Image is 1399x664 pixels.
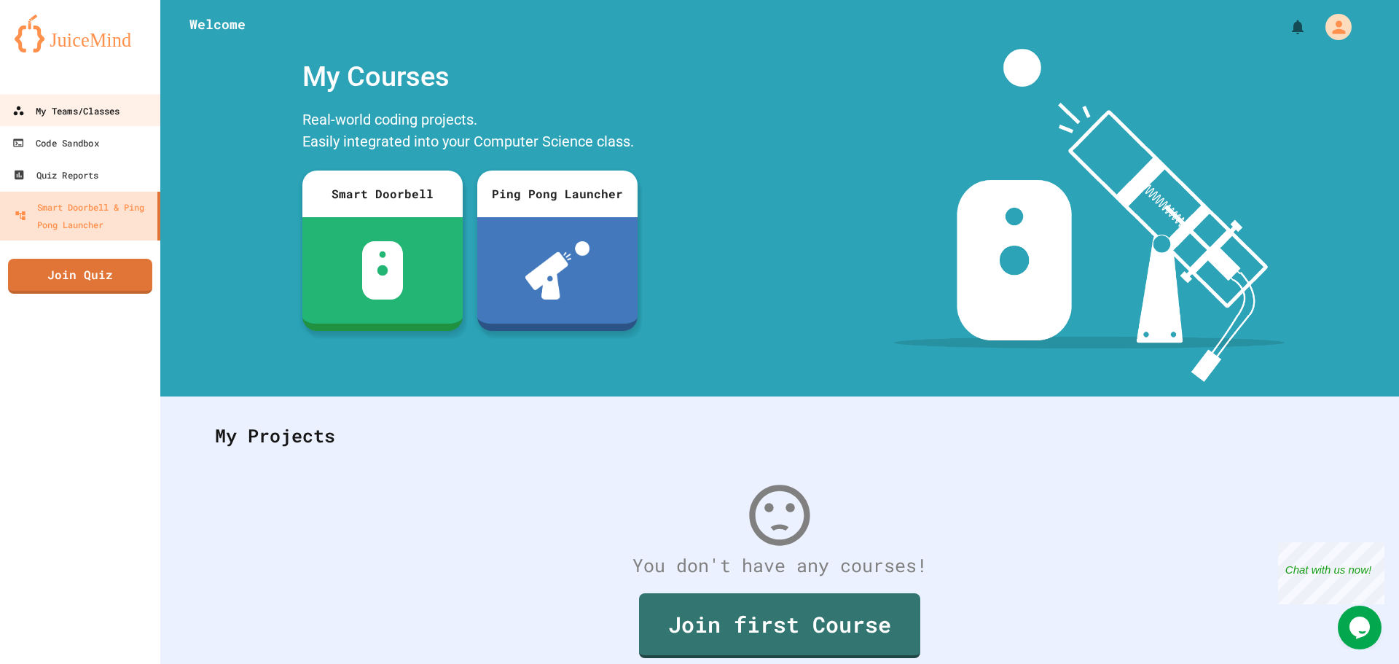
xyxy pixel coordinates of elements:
[1338,606,1384,649] iframe: chat widget
[1310,10,1355,44] div: My Account
[200,407,1359,464] div: My Projects
[525,241,590,300] img: ppl-with-ball.png
[295,49,645,105] div: My Courses
[1262,15,1310,39] div: My Notifications
[295,105,645,160] div: Real-world coding projects. Easily integrated into your Computer Science class.
[362,241,404,300] img: sdb-white.svg
[12,134,99,152] div: Code Sandbox
[15,15,146,52] img: logo-orange.svg
[639,593,920,658] a: Join first Course
[15,198,152,233] div: Smart Doorbell & Ping Pong Launcher
[8,259,152,294] a: Join Quiz
[200,552,1359,579] div: You don't have any courses!
[13,166,99,184] div: Quiz Reports
[894,49,1285,382] img: banner-image-my-projects.png
[477,171,638,217] div: Ping Pong Launcher
[12,102,119,120] div: My Teams/Classes
[302,171,463,217] div: Smart Doorbell
[1278,542,1384,604] iframe: chat widget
